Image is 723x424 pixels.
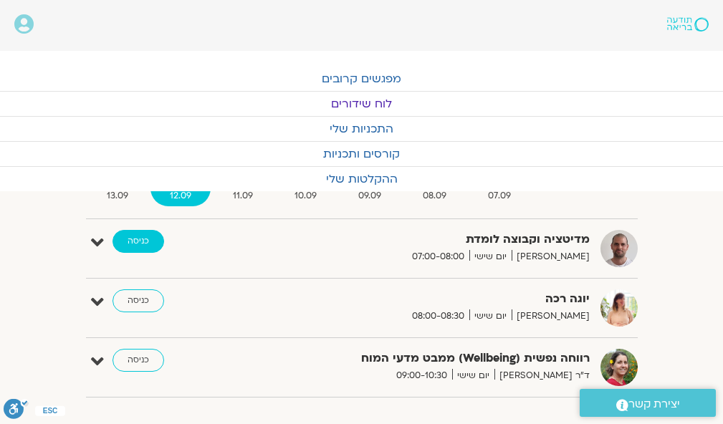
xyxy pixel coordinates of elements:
a: כניסה [112,349,164,372]
span: 11.09 [214,188,272,203]
span: 09.09 [339,188,401,203]
strong: רווחה נפשית (Wellbeing) ממבט מדעי המוח [282,349,590,368]
span: [PERSON_NAME] [512,309,590,324]
span: יום שישי [452,368,494,383]
span: 12.09 [150,188,211,203]
span: יצירת קשר [628,395,680,414]
span: יום שישי [469,249,512,264]
span: 07:00-08:00 [407,249,469,264]
span: 09:00-10:30 [391,368,452,383]
span: 08:00-08:30 [407,309,469,324]
span: [PERSON_NAME] [512,249,590,264]
strong: יוגה רכה [282,289,590,309]
a: יצירת קשר [580,389,716,417]
span: 07.09 [469,188,530,203]
a: כניסה [112,289,164,312]
span: 13.09 [87,188,148,203]
a: כניסה [112,230,164,253]
span: ד"ר [PERSON_NAME] [494,368,590,383]
span: 08.09 [403,188,466,203]
strong: מדיטציה וקבוצה לומדת [282,230,590,249]
span: יום שישי [469,309,512,324]
span: 10.09 [275,188,336,203]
